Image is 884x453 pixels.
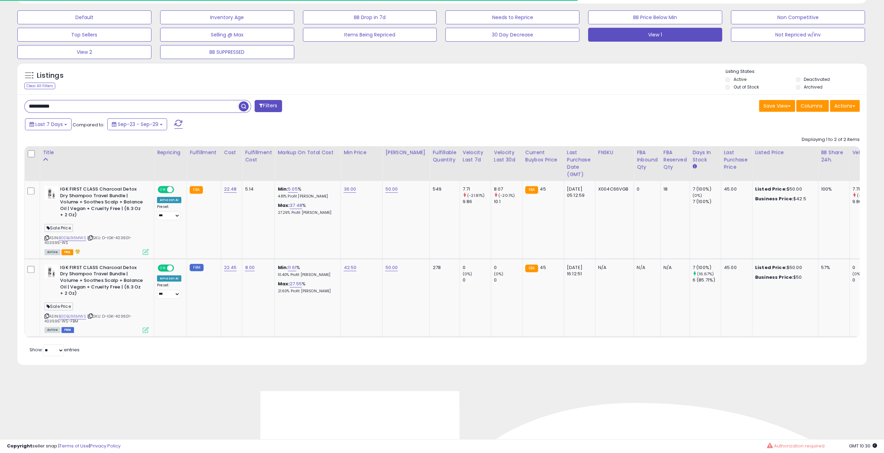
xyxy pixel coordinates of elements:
[44,186,58,200] img: 41j7GGFmacL._SL40_.jpg
[432,265,454,271] div: 278
[693,186,721,192] div: 7 (100%)
[755,149,815,156] div: Listed Price
[44,224,73,232] span: Sale Price
[224,186,237,193] a: 22.48
[540,264,546,271] span: 45
[821,186,844,192] div: 100%
[525,265,538,272] small: FBA
[157,275,181,282] div: Amazon AI
[755,186,813,192] div: $50.00
[759,100,795,112] button: Save View
[801,102,823,109] span: Columns
[598,149,631,156] div: FNSKU
[35,121,63,128] span: Last 7 Days
[755,186,787,192] b: Listed Price:
[17,10,151,24] button: Default
[61,249,73,255] span: FBA
[278,202,290,209] b: Max:
[731,10,865,24] button: Non Competitive
[118,121,158,128] span: Sep-23 - Sep-29
[275,146,341,181] th: The percentage added to the cost of goods (COGS) that forms the calculator for Min & Max prices.
[724,186,747,192] div: 45.00
[224,264,237,271] a: 22.45
[663,149,687,171] div: FBA Reserved Qty
[157,204,181,220] div: Preset:
[173,187,184,193] span: OFF
[821,265,844,271] div: 57%
[755,265,813,271] div: $50.00
[245,149,272,163] div: Fulfillment Cost
[278,186,288,192] b: Min:
[245,186,269,192] div: 5.14
[17,45,151,59] button: View 2
[755,274,813,280] div: $50
[724,149,749,171] div: Last Purchase Price
[60,265,144,299] b: IGK FIRST CLASS Charcoal Detox Dry Shampoo Travel Bundle | Volume + Soothes Scalp + Balance Oil |...
[278,202,335,215] div: %
[463,149,488,163] div: Velocity Last 7d
[59,313,86,319] a: B0DBJ96MWS
[567,149,592,178] div: Last Purchase Date (GMT)
[637,265,655,271] div: N/A
[60,186,144,220] b: IGK FIRST CLASS Charcoal Detox Dry Shampoo Travel Bundle | Volume + Soothes Scalp + Balance Oil |...
[463,265,491,271] div: 0
[494,199,522,205] div: 10.1
[73,249,81,254] i: hazardous material
[158,187,167,193] span: ON
[463,277,491,283] div: 0
[494,186,522,192] div: 8.07
[663,186,684,192] div: 18
[852,199,881,205] div: 9.86
[494,271,504,277] small: (0%)
[73,121,105,128] span: Compared to:
[278,289,335,294] p: 21.60% Profit [PERSON_NAME]
[697,271,714,277] small: (16.67%)
[59,235,86,241] a: B0DBJ96MWS
[733,84,759,90] label: Out of Stock
[37,71,64,81] h5: Listings
[278,210,335,215] p: 27.26% Profit [PERSON_NAME]
[432,149,456,163] div: Fulfillable Quantity
[385,186,398,193] a: 50.00
[278,186,335,199] div: %
[44,302,73,310] span: Sale Price
[44,265,149,332] div: ASIN:
[693,199,721,205] div: 7 (100%)
[278,264,288,271] b: Min:
[567,265,590,277] div: [DATE] 16:12:51
[290,280,302,287] a: 27.55
[30,346,80,353] span: Show: entries
[693,277,721,283] div: 6 (85.71%)
[157,149,184,156] div: Repricing
[278,280,290,287] b: Max:
[567,186,590,199] div: [DATE] 05:12:59
[157,283,181,299] div: Preset:
[278,272,335,277] p: 10.40% Profit [PERSON_NAME]
[804,76,830,82] label: Deactivated
[830,100,860,112] button: Actions
[494,149,519,163] div: Velocity Last 30d
[278,149,338,156] div: Markup on Total Cost
[693,149,718,163] div: Days In Stock
[44,313,132,324] span: | SKU: D-IGK-403601-403595-WS-FBM
[432,186,454,192] div: 549
[852,265,881,271] div: 0
[107,118,167,130] button: Sep-23 - Sep-29
[724,265,747,271] div: 45.00
[498,193,515,198] small: (-20.1%)
[494,277,522,283] div: 0
[190,264,203,271] small: FBM
[755,264,787,271] b: Listed Price:
[755,196,813,202] div: $42.5
[344,149,379,156] div: Min Price
[190,149,218,156] div: Fulfillment
[725,68,867,75] p: Listing States:
[755,274,793,280] b: Business Price:
[303,28,437,42] button: Items Being Repriced
[303,10,437,24] button: BB Drop in 7d
[693,163,697,170] small: Days In Stock.
[158,265,167,271] span: ON
[731,28,865,42] button: Not Repriced w/inv
[173,265,184,271] span: OFF
[693,193,702,198] small: (0%)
